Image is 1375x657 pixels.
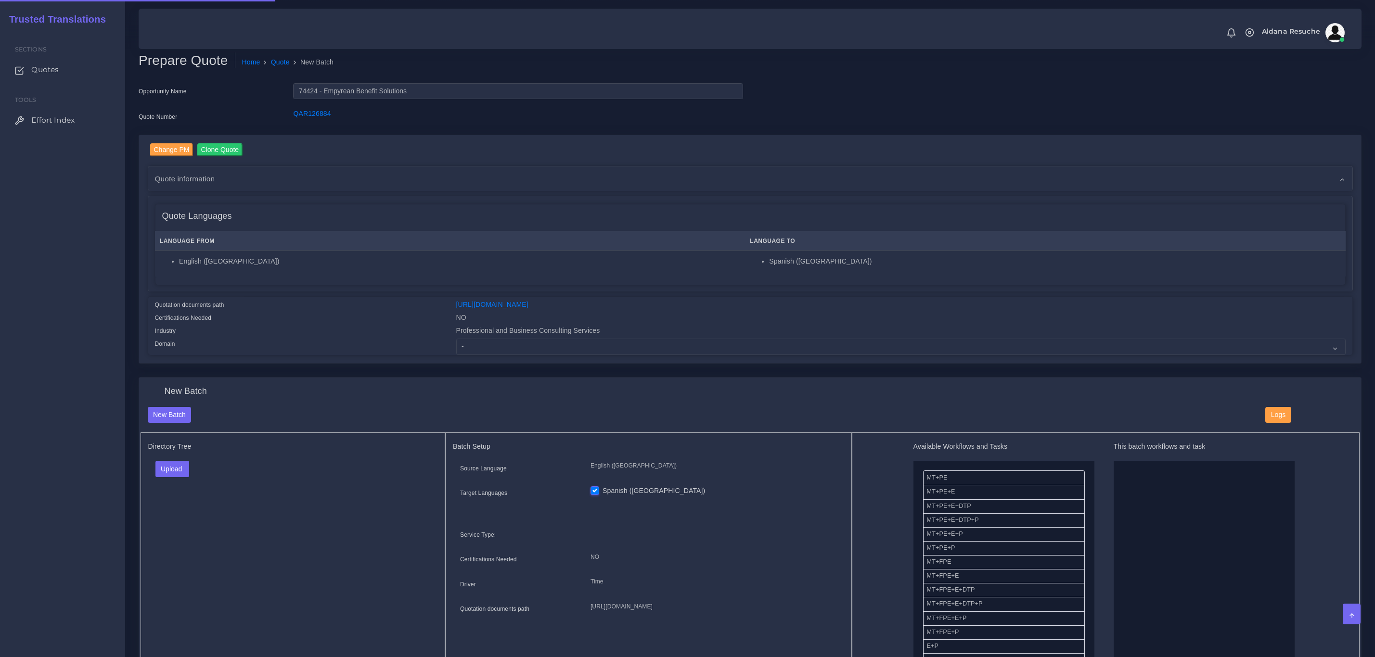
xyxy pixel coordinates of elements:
label: Industry [155,327,176,335]
p: [URL][DOMAIN_NAME] [591,602,837,612]
h5: Available Workflows and Tasks [913,442,1094,451]
div: Professional and Business Consulting Services [449,326,1353,339]
div: NO [449,313,1353,326]
h4: New Batch [165,386,207,397]
label: Source Language [460,464,507,473]
span: Effort Index [31,115,75,126]
h5: This batch workflows and task [1114,442,1295,451]
h5: Directory Tree [148,442,438,451]
li: MT+FPE+E+P [923,611,1085,626]
li: MT+PE+E [923,485,1085,499]
h5: Batch Setup [453,442,844,451]
label: Spanish ([GEOGRAPHIC_DATA]) [603,486,705,496]
button: Upload [155,461,190,477]
a: Quote [271,57,290,67]
li: English ([GEOGRAPHIC_DATA]) [179,256,740,266]
div: Quote information [148,166,1352,191]
li: New Batch [290,57,334,67]
button: Logs [1265,407,1291,423]
h4: Quote Languages [162,211,232,222]
li: MT+PE [923,470,1085,485]
h2: Prepare Quote [139,52,235,69]
span: Aldana Resuche [1262,28,1320,35]
p: English ([GEOGRAPHIC_DATA]) [591,461,837,471]
a: Aldana Resucheavatar [1257,23,1348,42]
label: Quotation documents path [155,301,224,309]
span: Quote information [155,173,215,184]
label: Driver [460,580,476,589]
span: Sections [15,46,47,53]
span: Quotes [31,64,59,75]
label: Certifications Needed [460,555,517,564]
li: MT+FPE+P [923,625,1085,640]
p: Time [591,577,837,587]
a: Effort Index [7,110,118,130]
li: MT+PE+P [923,541,1085,556]
a: New Batch [148,410,192,418]
label: Certifications Needed [155,314,212,322]
input: Clone Quote [197,143,243,156]
a: Home [242,57,260,67]
a: QAR126884 [293,110,331,117]
label: Target Languages [460,489,507,497]
th: Language From [155,231,745,251]
label: Quote Number [139,113,177,121]
label: Service Type: [460,531,496,539]
li: MT+FPE+E+DTP+P [923,597,1085,611]
label: Quotation documents path [460,605,529,613]
p: NO [591,552,837,562]
th: Language To [745,231,1346,251]
li: MT+FPE+E+DTP [923,583,1085,597]
li: MT+PE+E+P [923,527,1085,542]
input: Change PM [150,143,193,156]
li: Spanish ([GEOGRAPHIC_DATA]) [769,256,1340,266]
a: [URL][DOMAIN_NAME] [456,301,528,308]
a: Quotes [7,60,118,80]
label: Opportunity Name [139,87,187,96]
h2: Trusted Translations [2,13,106,25]
li: MT+FPE+E [923,569,1085,583]
span: Logs [1271,411,1285,418]
li: MT+FPE [923,555,1085,569]
a: Trusted Translations [2,12,106,27]
span: Tools [15,96,37,103]
button: New Batch [148,407,192,423]
li: MT+PE+E+DTP [923,499,1085,514]
img: avatar [1325,23,1345,42]
li: MT+PE+E+DTP+P [923,513,1085,528]
li: E+P [923,639,1085,654]
label: Domain [155,340,175,348]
